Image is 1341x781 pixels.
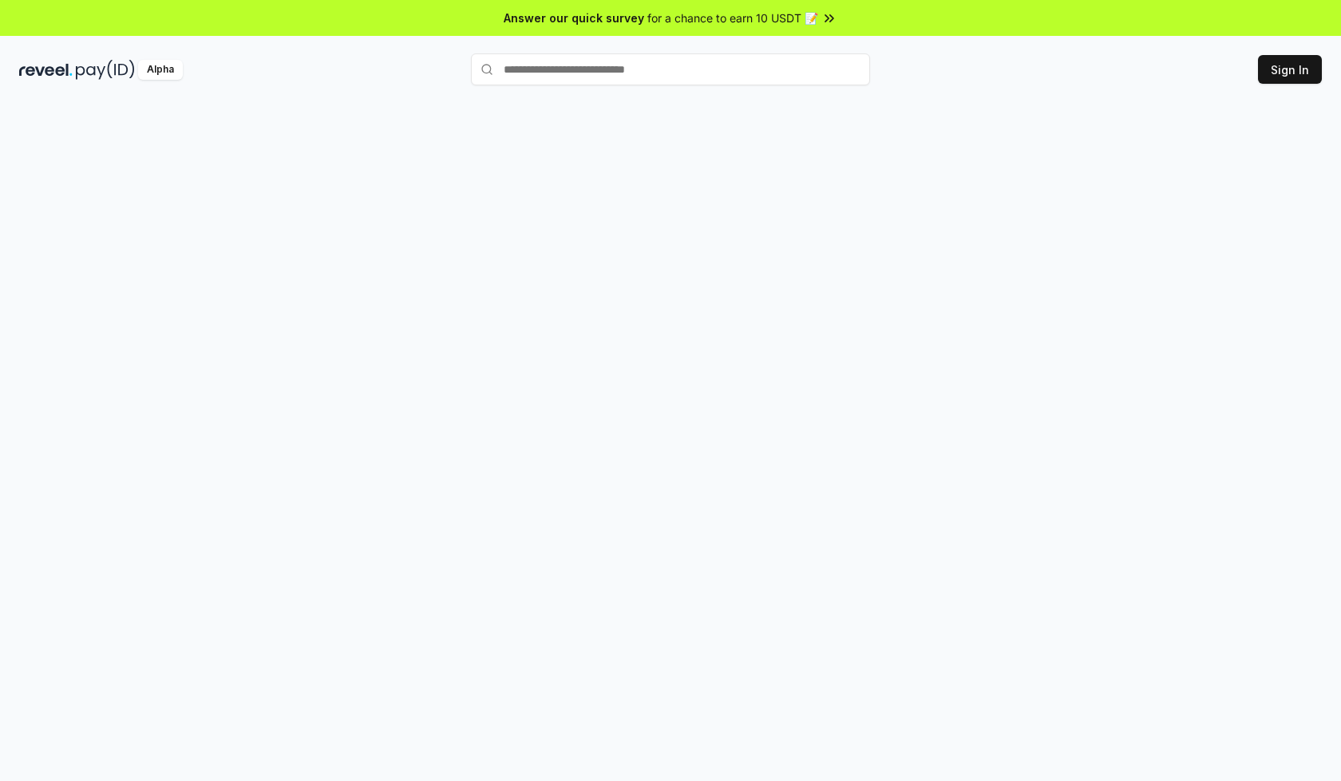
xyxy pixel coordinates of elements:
[19,60,73,80] img: reveel_dark
[1258,55,1322,84] button: Sign In
[76,60,135,80] img: pay_id
[647,10,818,26] span: for a chance to earn 10 USDT 📝
[504,10,644,26] span: Answer our quick survey
[138,60,183,80] div: Alpha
